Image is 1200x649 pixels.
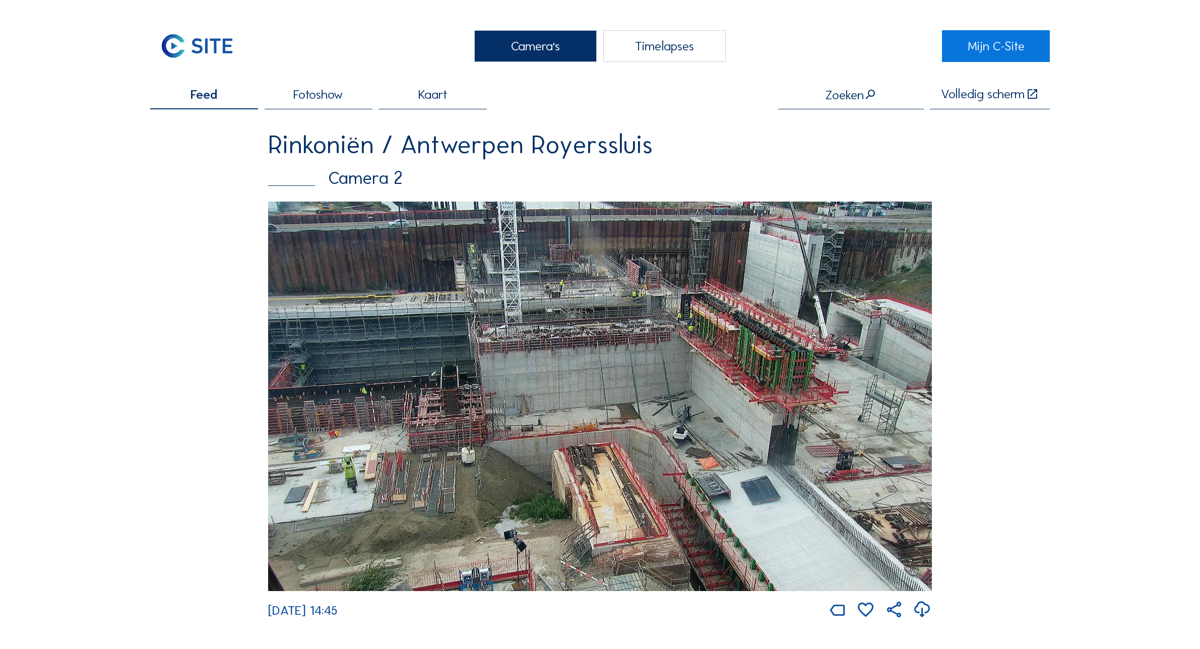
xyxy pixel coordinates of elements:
[942,30,1050,62] a: Mijn C-Site
[474,30,597,62] div: Camera's
[293,88,343,101] span: Fotoshow
[150,30,244,62] img: C-SITE Logo
[268,603,338,618] span: [DATE] 14:45
[268,169,932,187] div: Camera 2
[941,88,1025,101] div: Volledig scherm
[150,30,258,62] a: C-SITE Logo
[268,202,932,591] img: Image
[268,132,932,157] div: Rinkoniën / Antwerpen Royerssluis
[603,30,726,62] div: Timelapses
[418,88,448,101] span: Kaart
[191,88,217,101] span: Feed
